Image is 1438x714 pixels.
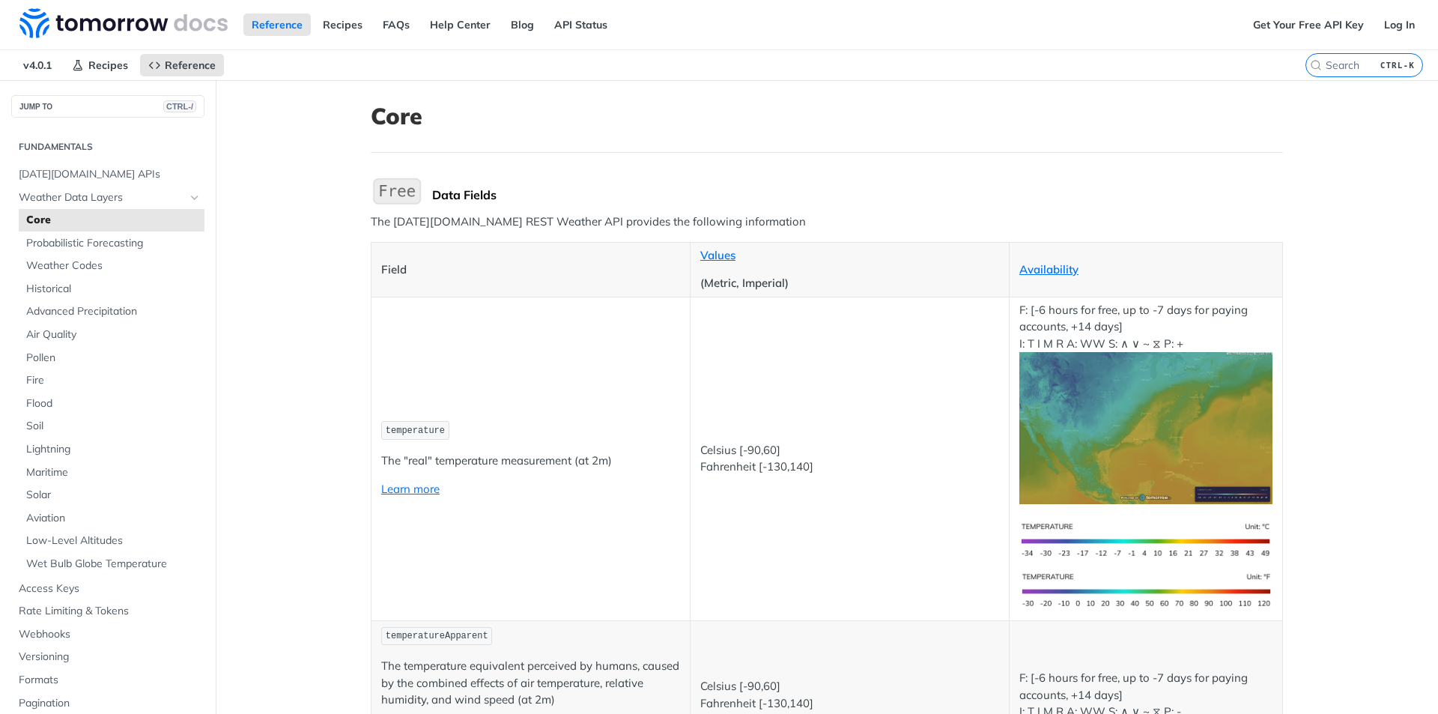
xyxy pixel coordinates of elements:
[700,678,999,712] p: Celsius [-90,60] Fahrenheit [-130,140]
[15,54,60,76] span: v4.0.1
[1245,13,1372,36] a: Get Your Free API Key
[88,58,128,72] span: Recipes
[19,393,204,415] a: Flood
[700,442,999,476] p: Celsius [-90,60] Fahrenheit [-130,140]
[19,673,201,688] span: Formats
[11,623,204,646] a: Webhooks
[381,658,680,709] p: The temperature equivalent perceived by humans, caused by the combined effects of air temperature...
[700,248,735,262] a: Values
[19,324,204,346] a: Air Quality
[315,13,371,36] a: Recipes
[11,163,204,186] a: [DATE][DOMAIN_NAME] APIs
[1019,532,1272,546] span: Expand image
[26,557,201,572] span: Wet Bulb Globe Temperature
[371,103,1283,130] h1: Core
[26,258,201,273] span: Weather Codes
[381,453,680,470] p: The "real" temperature measurement (at 2m)
[422,13,499,36] a: Help Center
[19,8,228,38] img: Tomorrow.io Weather API Docs
[165,58,216,72] span: Reference
[11,140,204,154] h2: Fundamentals
[243,13,311,36] a: Reference
[700,275,999,292] p: (Metric, Imperial)
[19,581,201,596] span: Access Keys
[19,232,204,255] a: Probabilistic Forecasting
[1019,352,1272,504] img: temperature
[26,488,201,503] span: Solar
[26,282,201,297] span: Historical
[19,484,204,506] a: Solar
[26,419,201,434] span: Soil
[1376,13,1423,36] a: Log In
[19,604,201,619] span: Rate Limiting & Tokens
[11,600,204,623] a: Rate Limiting & Tokens
[19,415,204,438] a: Soil
[374,13,418,36] a: FAQs
[1019,262,1078,276] a: Availability
[1019,515,1272,566] img: temperature-si
[19,438,204,461] a: Lightning
[1019,582,1272,596] span: Expand image
[11,646,204,668] a: Versioning
[1019,302,1272,504] p: F: [-6 hours for free, up to -7 days for paying accounts, +14 days] I: T I M R A: WW S: ∧ ∨ ~ ⧖ P: +
[19,696,201,711] span: Pagination
[19,255,204,277] a: Weather Codes
[386,426,445,436] span: temperature
[11,95,204,118] button: JUMP TOCTRL-/
[140,54,224,76] a: Reference
[19,507,204,530] a: Aviation
[26,327,201,342] span: Air Quality
[1019,566,1272,616] img: temperature-us
[26,373,201,388] span: Fire
[1377,58,1419,73] kbd: CTRL-K
[26,465,201,480] span: Maritime
[19,167,201,182] span: [DATE][DOMAIN_NAME] APIs
[26,511,201,526] span: Aviation
[19,347,204,369] a: Pollen
[1310,59,1322,71] svg: Search
[11,187,204,209] a: Weather Data LayersHide subpages for Weather Data Layers
[503,13,542,36] a: Blog
[381,261,680,279] p: Field
[19,369,204,392] a: Fire
[1019,420,1272,435] span: Expand image
[381,482,440,496] a: Learn more
[11,669,204,692] a: Formats
[11,578,204,600] a: Access Keys
[19,190,185,205] span: Weather Data Layers
[26,533,201,548] span: Low-Level Altitudes
[19,530,204,552] a: Low-Level Altitudes
[26,442,201,457] span: Lightning
[371,214,1283,231] p: The [DATE][DOMAIN_NAME] REST Weather API provides the following information
[546,13,616,36] a: API Status
[163,100,196,112] span: CTRL-/
[26,213,201,228] span: Core
[64,54,136,76] a: Recipes
[19,553,204,575] a: Wet Bulb Globe Temperature
[26,304,201,319] span: Advanced Precipitation
[26,396,201,411] span: Flood
[19,462,204,484] a: Maritime
[19,209,204,232] a: Core
[386,631,488,641] span: temperatureApparent
[189,192,201,204] button: Hide subpages for Weather Data Layers
[26,236,201,251] span: Probabilistic Forecasting
[26,351,201,366] span: Pollen
[19,278,204,300] a: Historical
[19,650,201,665] span: Versioning
[19,300,204,323] a: Advanced Precipitation
[19,627,201,642] span: Webhooks
[432,187,1283,202] div: Data Fields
